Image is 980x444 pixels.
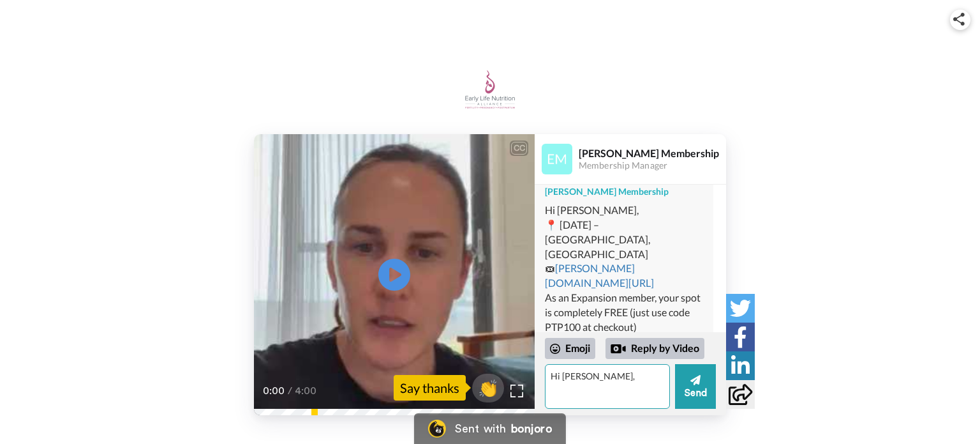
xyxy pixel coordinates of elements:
img: logo [464,64,516,115]
div: bonjoro [511,423,552,434]
span: 4:00 [295,383,317,399]
img: Profile Image [542,144,572,174]
div: Reply by Video [611,341,626,356]
div: [PERSON_NAME] Membership [545,185,703,198]
a: Bonjoro LogoSent withbonjoro [414,413,566,444]
img: Bonjoro Logo [428,420,446,438]
a: [PERSON_NAME][DOMAIN_NAME][URL] [545,262,654,289]
div: Reply by Video [605,338,704,360]
img: Full screen [510,385,523,397]
span: / [288,383,292,399]
div: [PERSON_NAME] Membership [579,147,725,159]
div: Say thanks [394,375,466,401]
div: Membership Manager [579,160,725,171]
button: Send [675,364,716,409]
div: CC [511,142,527,155]
textarea: Hi [PERSON_NAME], [545,364,670,409]
button: 👏 [472,374,504,402]
div: Sent with [455,423,506,434]
div: Emoji [545,338,595,358]
img: ic_share.svg [953,13,965,26]
span: 👏 [472,378,504,398]
span: 0:00 [263,383,285,399]
div: Hi [PERSON_NAME], 📍 [DATE] – [GEOGRAPHIC_DATA], [GEOGRAPHIC_DATA] 🎟 As an Expansion member, your ... [545,203,703,349]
